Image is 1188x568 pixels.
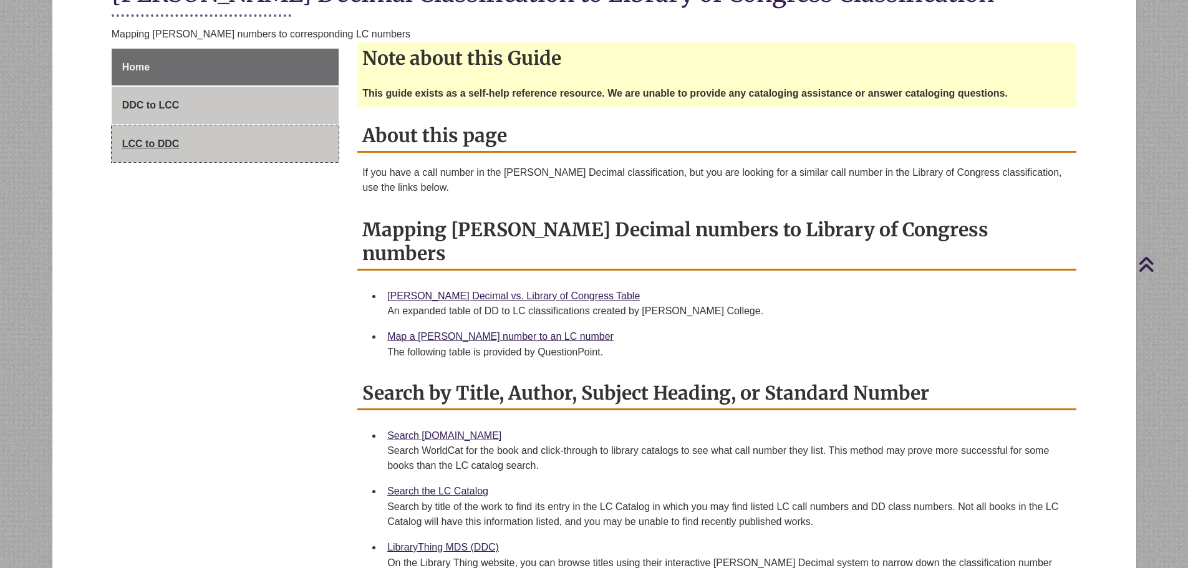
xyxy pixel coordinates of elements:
[387,430,501,441] a: Search [DOMAIN_NAME]
[387,345,1066,360] div: The following table is provided by QuestionPoint.
[387,304,1066,319] div: An expanded table of DD to LC classifications created by [PERSON_NAME] College.
[387,499,1066,529] div: Search by title of the work to find its entry in the LC Catalog in which you may find listed LC c...
[387,443,1066,473] div: Search WorldCat for the book and click-through to library catalogs to see what call number they l...
[362,165,1071,195] p: If you have a call number in the [PERSON_NAME] Decimal classification, but you are looking for a ...
[387,331,614,342] a: Map a [PERSON_NAME] number to an LC number
[112,87,339,124] a: DDC to LCC
[122,138,180,149] span: LCC to DDC
[112,49,339,163] div: Guide Page Menu
[122,62,150,72] span: Home
[1138,256,1185,272] a: Back to Top
[112,29,410,39] span: Mapping [PERSON_NAME] numbers to corresponding LC numbers
[362,88,1008,99] strong: This guide exists as a self-help reference resource. We are unable to provide any cataloging assi...
[357,214,1076,271] h2: Mapping [PERSON_NAME] Decimal numbers to Library of Congress numbers
[387,542,499,552] a: LibraryThing MDS (DDC)
[357,42,1076,74] h2: Note about this Guide
[112,125,339,163] a: LCC to DDC
[387,486,488,496] a: Search the LC Catalog
[112,49,339,86] a: Home
[357,377,1076,410] h2: Search by Title, Author, Subject Heading, or Standard Number
[357,120,1076,153] h2: About this page
[387,291,640,301] a: [PERSON_NAME] Decimal vs. Library of Congress Table
[122,100,180,110] span: DDC to LCC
